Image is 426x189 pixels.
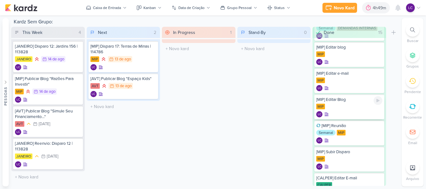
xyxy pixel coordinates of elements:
[2,18,9,187] button: Pessoas
[151,29,159,36] div: 2
[316,71,382,76] div: [MIP] Editar e-mail
[15,129,21,135] div: Criador(a): Laís Costa
[318,113,321,116] p: LC
[15,108,81,120] div: [AVT] Publicar Blog "Simule Seu Financiamento..."
[15,64,21,70] div: Criador(a): Laís Costa
[15,97,21,103] div: Laís Costa
[316,175,382,181] div: [CALPER] Editar E-mail
[373,5,388,11] div: 4h49m
[334,5,355,11] div: Novo Kard
[3,87,8,105] div: Pessoas
[15,64,21,70] div: Laís Costa
[11,18,399,27] div: Kardz Sem Grupo:
[403,115,422,120] p: Recorrente
[316,51,325,57] div: MIP
[407,38,419,44] p: Buscar
[404,89,421,95] p: Pendente
[115,84,132,88] div: 13 de ago
[15,44,81,55] div: [JANEIRO] Disparo 12: Jardins 156 | 113828
[316,163,322,170] div: Laís Costa
[316,85,322,91] div: Criador(a): Laís Costa
[316,59,322,65] div: Laís Costa
[316,156,325,162] div: MIP
[318,61,321,64] p: LC
[5,4,37,12] img: kardz.app
[322,3,357,13] button: Novo Kard
[376,29,385,36] div: 15
[318,139,321,142] p: LC
[408,140,417,146] p: Email
[15,76,81,87] div: [MIP] Publicar Blog "Razões Para Investir"
[92,66,95,69] p: LC
[15,141,81,152] div: [JANEIRO] Reenvio: Disparo 12 | 113828
[316,111,322,117] div: Criador(a): Laís Costa
[17,98,20,102] p: LC
[15,154,32,159] div: JANEIRO
[302,29,309,36] div: 0
[318,87,321,90] p: LC
[406,3,415,12] div: Laís Costa
[88,102,159,111] input: + Novo kard
[15,129,21,135] div: Laís Costa
[316,182,332,188] div: CALPER
[316,149,382,155] div: [MIP] Subir Disparo
[406,64,419,69] p: Grupos
[17,66,20,69] p: LC
[318,165,321,168] p: LC
[17,163,20,166] p: LC
[90,64,97,70] div: Criador(a): Laís Costa
[25,88,31,95] div: Prioridade Alta
[15,121,24,127] div: AVT
[115,57,131,61] div: 13 de ago
[316,111,322,117] div: Laís Costa
[90,56,99,62] div: MIP
[316,45,382,50] div: [MIP] Editar blog
[316,59,322,65] div: Criador(a): Laís Costa
[406,176,419,182] p: Arquivo
[15,89,24,94] div: MIP
[34,56,40,62] div: Prioridade Alta
[39,90,56,94] div: 14 de ago
[12,172,84,182] input: + Novo kard
[48,57,64,61] div: 14 de ago
[15,56,32,62] div: JANEIRO
[374,96,382,105] div: Ligar relógio
[316,85,322,91] div: Laís Costa
[92,93,95,96] p: LC
[402,23,424,44] li: Ctrl + F
[316,137,322,144] div: Laís Costa
[100,56,107,62] div: Prioridade Alta
[316,104,325,109] div: MIP
[90,91,97,97] div: Criador(a): Laís Costa
[47,154,58,158] div: [DATE]
[316,78,325,83] div: MIP
[228,29,234,36] div: 1
[15,161,21,168] div: Laís Costa
[39,122,50,126] div: [DATE]
[337,130,346,135] div: MIP
[239,44,310,53] input: + Novo kard
[15,97,21,103] div: Criador(a): Laís Costa
[17,131,20,134] p: LC
[316,123,382,129] div: [MIP] Reunião
[76,29,84,36] div: 4
[90,64,97,70] div: Laís Costa
[408,5,413,11] p: LC
[90,83,100,89] div: AVT
[34,153,40,159] div: Prioridade Média
[101,83,107,89] div: Prioridade Alta
[316,137,322,144] div: Criador(a): Laís Costa
[316,163,322,170] div: Criador(a): Laís Costa
[15,161,21,168] div: Criador(a): Laís Costa
[316,130,336,135] div: Semanal
[90,91,97,97] div: Laís Costa
[163,44,234,53] input: + Novo kard
[90,76,157,82] div: [AVT] Publicar Blog "Espaço Kids"
[26,121,32,127] div: Prioridade Média
[90,44,157,55] div: [MIP] Disparo 17: Terras de Minas | 114786
[316,97,382,102] div: [MIP] Editar Blog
